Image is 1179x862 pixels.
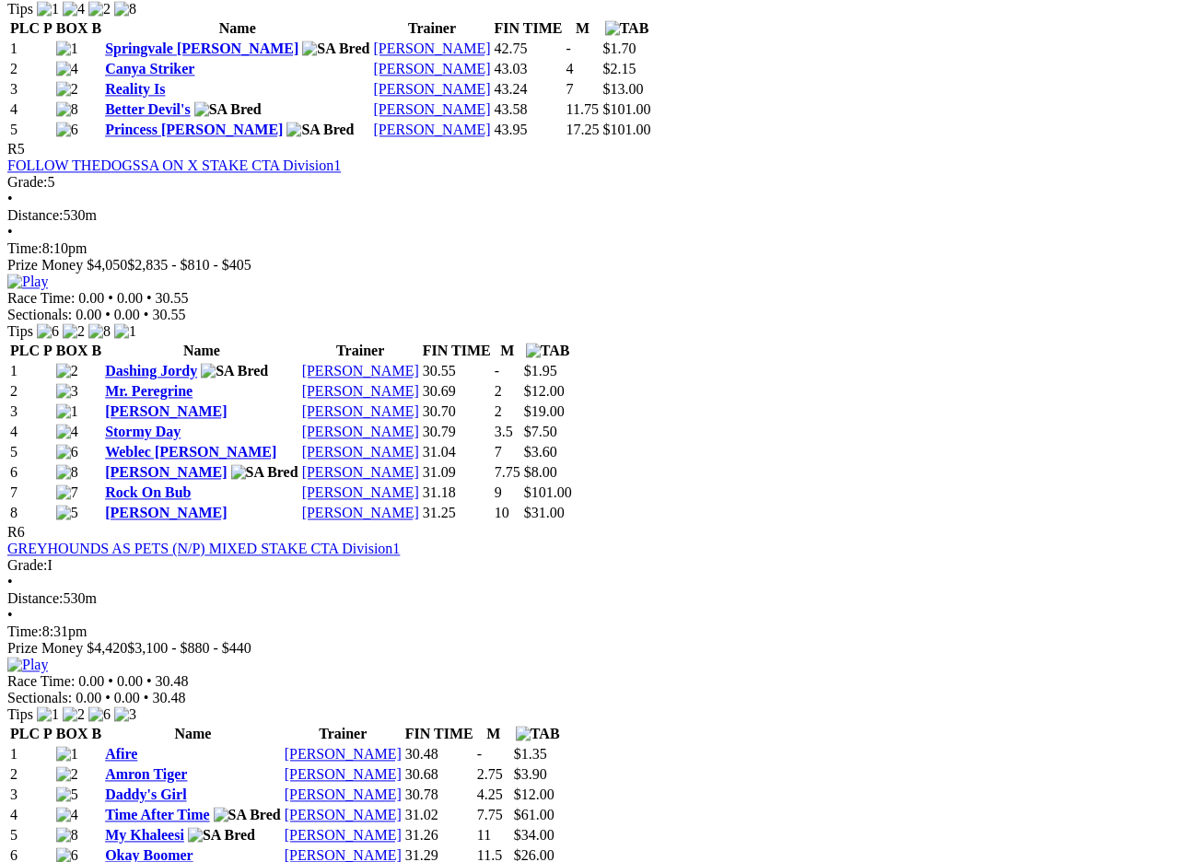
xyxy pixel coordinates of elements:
text: 10 [495,505,509,520]
a: [PERSON_NAME] [302,363,419,379]
span: $3,100 - $880 - $440 [127,640,251,656]
th: M [494,342,521,360]
img: SA Bred [214,807,281,823]
text: 7.75 [477,807,503,822]
a: [PERSON_NAME] [285,786,402,802]
span: $3.60 [524,444,557,460]
span: Sectionals: [7,690,72,705]
img: 2 [56,363,78,379]
span: Sectionals: [7,307,72,322]
text: 4 [566,61,573,76]
a: [PERSON_NAME] [373,122,490,137]
span: 0.00 [78,673,104,689]
span: P [43,20,53,36]
a: [PERSON_NAME] [302,403,419,419]
td: 31.09 [422,463,492,482]
span: • [144,690,149,705]
img: 8 [88,323,111,340]
span: BOX [56,20,88,36]
span: $1.35 [514,746,547,762]
span: 30.48 [156,673,189,689]
span: $61.00 [514,807,554,822]
th: FIN TIME [404,725,474,743]
a: Weblec [PERSON_NAME] [105,444,276,460]
span: • [108,673,113,689]
th: FIN TIME [422,342,492,360]
a: Better Devil's [105,101,191,117]
th: Name [104,342,299,360]
td: 43.24 [494,80,564,99]
span: Race Time: [7,673,75,689]
a: [PERSON_NAME] [373,61,490,76]
span: 30.48 [152,690,185,705]
td: 2 [9,60,53,78]
text: 4.25 [477,786,503,802]
td: 30.48 [404,745,474,763]
a: My Khaleesi [105,827,184,843]
span: Time: [7,623,42,639]
img: SA Bred [188,827,255,844]
span: $101.00 [602,122,650,137]
th: M [476,725,511,743]
td: 43.95 [494,121,564,139]
a: Amron Tiger [105,766,187,782]
td: 6 [9,463,53,482]
td: 30.69 [422,382,492,401]
td: 7 [9,483,53,502]
text: 9 [495,484,502,500]
span: 0.00 [78,290,104,306]
span: Distance: [7,590,63,606]
span: • [108,290,113,306]
a: [PERSON_NAME] [302,484,419,500]
img: 1 [56,41,78,57]
a: [PERSON_NAME] [302,464,419,480]
a: Springvale [PERSON_NAME] [105,41,298,56]
span: $1.70 [602,41,636,56]
a: [PERSON_NAME] [302,424,419,439]
img: 2 [56,766,78,783]
a: Canya Striker [105,61,194,76]
span: $31.00 [524,505,565,520]
th: Trainer [372,19,491,38]
span: Grade: [7,557,48,573]
a: Mr. Peregrine [105,383,193,399]
span: 0.00 [114,690,140,705]
text: 2 [495,383,502,399]
div: 8:31pm [7,623,1172,640]
img: 3 [56,383,78,400]
span: B [91,726,101,741]
span: PLC [10,20,40,36]
img: SA Bred [231,464,298,481]
img: 1 [56,403,78,420]
a: [PERSON_NAME] [105,464,227,480]
img: 4 [56,424,78,440]
img: Play [7,274,48,290]
th: M [565,19,600,38]
img: 1 [114,323,136,340]
td: 1 [9,40,53,58]
img: TAB [526,343,570,359]
span: 0.00 [114,307,140,322]
span: $19.00 [524,403,565,419]
div: 530m [7,590,1172,607]
th: FIN TIME [494,19,564,38]
img: 8 [56,827,78,844]
a: Princess [PERSON_NAME] [105,122,283,137]
td: 3 [9,80,53,99]
a: [PERSON_NAME] [105,505,227,520]
span: P [43,343,53,358]
td: 30.70 [422,402,492,421]
span: • [105,690,111,705]
th: Name [104,19,370,38]
img: SA Bred [302,41,369,57]
img: 7 [56,484,78,501]
span: 0.00 [76,690,101,705]
text: 11.75 [566,101,598,117]
td: 30.79 [422,423,492,441]
th: Trainer [284,725,403,743]
img: 5 [56,786,78,803]
td: 31.02 [404,806,474,824]
td: 43.03 [494,60,564,78]
span: BOX [56,726,88,741]
td: 2 [9,765,53,784]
